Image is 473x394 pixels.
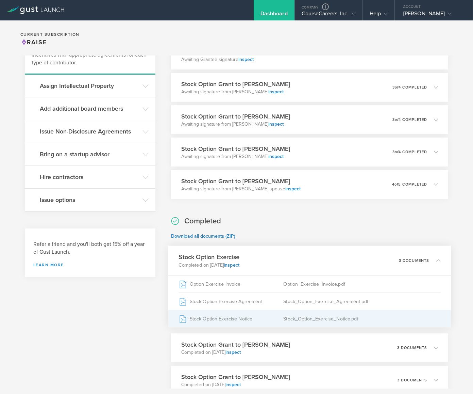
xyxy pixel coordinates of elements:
h3: Stock Option Grant to [PERSON_NAME] [181,373,290,381]
em: of [395,150,399,154]
p: Completed on [DATE] [179,262,240,268]
div: Dashboard [260,10,288,20]
div: CourseCareers, Inc. [302,10,356,20]
a: inspect [225,382,241,388]
span: Raise [20,38,47,46]
div: [PERSON_NAME] [403,10,461,20]
p: 3 4 completed [392,85,427,89]
div: Stock Option Exercise Agreement [179,293,284,310]
iframe: Chat Widget [439,361,473,394]
div: Help [370,10,388,20]
h3: Stock Option Grant to [PERSON_NAME] [181,340,290,349]
h3: Stock Option Grant to [PERSON_NAME] [181,177,301,186]
h2: Current Subscription [20,32,80,36]
p: Awaiting signature from [PERSON_NAME] [181,153,290,160]
p: Awaiting signature from [PERSON_NAME] [181,121,290,128]
a: inspect [268,89,284,95]
em: of [395,85,399,90]
p: 3 documents [397,378,427,382]
div: Stock_Option_Exercise_Agreement.pdf [284,293,441,310]
h3: Hire contractors [40,173,139,182]
div: Option Exercise Invoice [179,275,284,293]
p: 3 documents [399,258,429,262]
h3: Issue options [40,195,139,204]
h3: Assign Intellectual Property [40,81,139,90]
h3: Refer a friend and you'll both get 15% off a year of Gust Launch. [33,240,147,256]
h3: Stock Option Exercise [179,253,240,262]
h3: Issue Non-Disclosure Agreements [40,127,139,136]
a: Download all documents (ZIP) [171,233,235,239]
h2: Completed [184,216,221,226]
a: inspect [268,121,284,127]
p: Awaiting signature from [PERSON_NAME] [181,89,290,95]
div: Stock_Option_Exercise_Notice.pdf [284,310,441,327]
h3: Bring on a startup advisor [40,150,139,159]
a: Learn more [33,263,147,267]
h3: Stock Option Grant to [PERSON_NAME] [181,80,290,89]
a: inspect [285,186,301,192]
p: Completed on [DATE] [181,381,290,388]
a: inspect [268,154,284,159]
h3: Stock Option Grant to [PERSON_NAME] [181,144,290,153]
div: Stock Option Exercise Notice [179,310,284,327]
p: Awaiting Grantee signature [181,56,254,63]
a: inspect [238,57,254,62]
a: inspect [224,262,239,268]
p: Completed on [DATE] [181,349,290,356]
em: of [395,117,399,122]
h3: Stock Option Grant to [PERSON_NAME] [181,112,290,121]
p: 4 5 completed [392,183,427,186]
a: inspect [225,349,241,355]
h3: Add additional board members [40,104,139,113]
p: 3 4 completed [392,118,427,122]
em: of [394,182,398,187]
p: 3 documents [397,346,427,350]
div: Option_Exercise_Invoice.pdf [284,275,441,293]
p: Awaiting signature from [PERSON_NAME] spouse [181,186,301,192]
p: 3 4 completed [392,150,427,154]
